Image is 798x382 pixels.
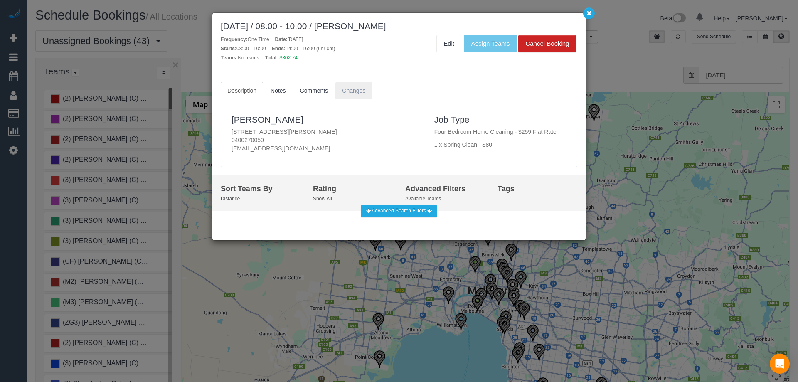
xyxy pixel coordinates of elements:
div: One Time [221,36,269,43]
strong: Ends: [272,46,286,52]
button: Cancel Booking [518,35,576,52]
strong: Teams: [221,55,238,61]
span: Advanced Search Filters [372,208,426,214]
div: Tags [498,184,577,195]
a: Edit [436,35,461,52]
strong: Frequency: [221,37,248,42]
div: Rating [313,184,393,195]
strong: Date: [275,37,288,42]
a: Description [221,82,263,99]
a: Changes [335,82,372,99]
strong: Starts: [221,46,236,52]
small: Distance [221,196,240,202]
small: Available Teams [405,196,441,202]
span: Changes [342,87,365,94]
p: 1 x Spring Clean - $80 [434,140,566,149]
span: Notes [271,87,286,94]
div: No teams [221,54,259,62]
a: Comments [293,82,335,99]
small: Show All [313,196,332,202]
div: [DATE] / 08:00 - 10:00 / [PERSON_NAME] [221,21,577,31]
button: Advanced Search Filters [361,205,438,217]
div: 08:00 - 10:00 [221,45,266,52]
span: $302.74 [280,55,298,61]
a: Notes [264,82,293,99]
a: [PERSON_NAME] [232,115,303,124]
span: Description [227,87,256,94]
div: Sort Teams By [221,184,300,195]
div: Advanced Filters [405,184,485,195]
div: [DATE] [275,36,303,43]
p: [STREET_ADDRESS][PERSON_NAME] 0400270050 [EMAIL_ADDRESS][DOMAIN_NAME] [232,128,422,153]
h3: Job Type [434,115,566,124]
span: Comments [300,87,328,94]
p: Four Bedroom Home Cleaning - $259 Flat Rate [434,128,566,136]
strong: Total: [265,55,278,61]
div: 14:00 - 16:00 (6hr 0m) [272,45,335,52]
div: Open Intercom Messenger [770,354,790,374]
